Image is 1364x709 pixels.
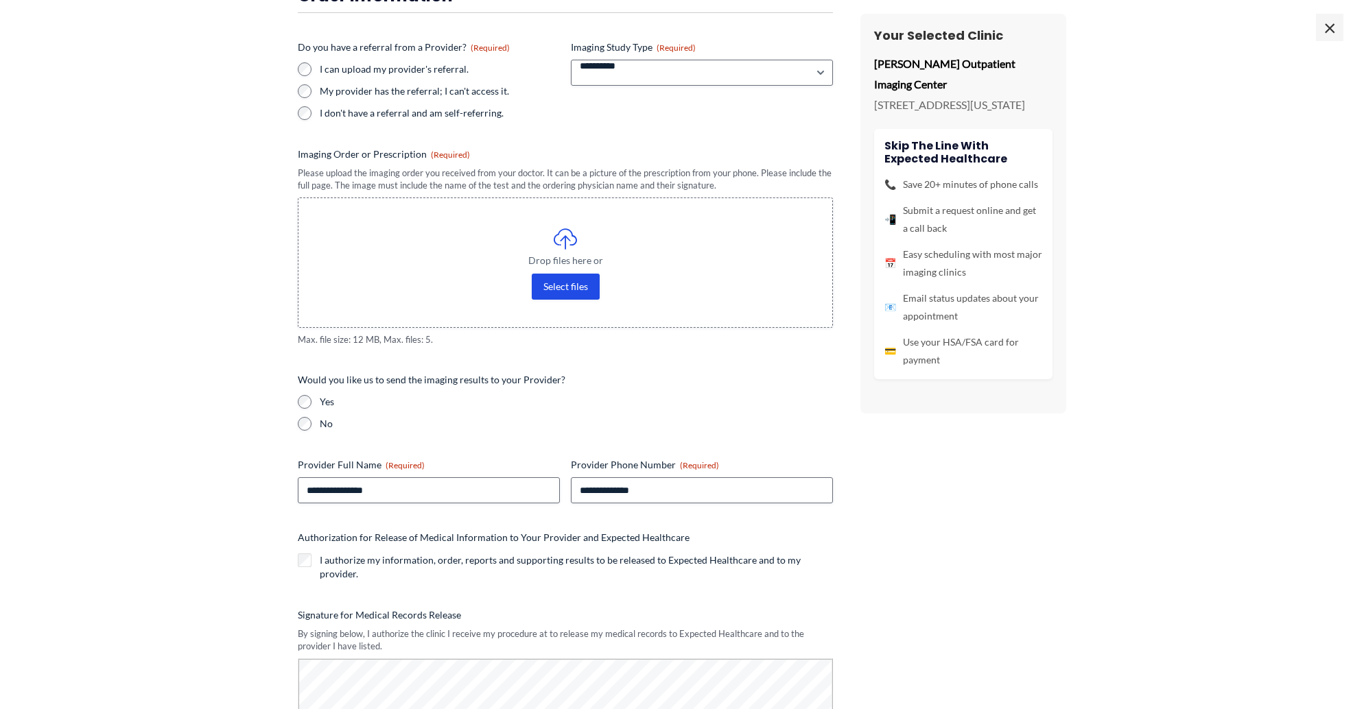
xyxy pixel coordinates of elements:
label: Imaging Study Type [571,40,833,54]
span: 📧 [884,298,896,316]
li: Save 20+ minutes of phone calls [884,176,1042,193]
label: Imaging Order or Prescription [298,147,833,161]
legend: Do you have a referral from a Provider? [298,40,510,54]
legend: Authorization for Release of Medical Information to Your Provider and Expected Healthcare [298,531,690,544]
label: I can upload my provider's referral. [320,62,560,76]
p: [PERSON_NAME] Outpatient Imaging Center [874,53,1053,94]
div: Please upload the imaging order you received from your doctor. It can be a picture of the prescri... [298,167,833,192]
li: Submit a request online and get a call back [884,202,1042,237]
span: × [1316,14,1343,41]
li: Easy scheduling with most major imaging clinics [884,245,1042,281]
span: 💳 [884,342,896,360]
span: 📞 [884,176,896,193]
label: My provider has the referral; I can't access it. [320,84,560,98]
h3: Your Selected Clinic [874,27,1053,43]
li: Email status updates about your appointment [884,289,1042,325]
span: (Required) [680,460,719,470]
label: Signature for Medical Records Release [298,608,833,622]
span: 📲 [884,211,896,228]
span: (Required) [657,43,696,53]
span: Max. file size: 12 MB, Max. files: 5. [298,333,833,346]
label: I don't have a referral and am self-referring. [320,106,560,120]
li: Use your HSA/FSA card for payment [884,333,1042,369]
button: select files, imaging order or prescription(required) [532,274,600,300]
span: 📅 [884,254,896,272]
div: By signing below, I authorize the clinic I receive my procedure at to release my medical records ... [298,627,833,653]
span: Drop files here or [326,256,805,265]
label: Yes [320,395,833,409]
span: (Required) [431,149,470,160]
span: (Required) [471,43,510,53]
p: [STREET_ADDRESS][US_STATE] [874,95,1053,115]
h4: Skip the line with Expected Healthcare [884,139,1042,165]
label: I authorize my information, order, reports and supporting results to be released to Expected Heal... [320,553,833,581]
label: No [320,417,833,431]
label: Provider Phone Number [571,458,833,472]
span: (Required) [386,460,425,470]
legend: Would you like us to send the imaging results to your Provider? [298,373,565,387]
label: Provider Full Name [298,458,560,472]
